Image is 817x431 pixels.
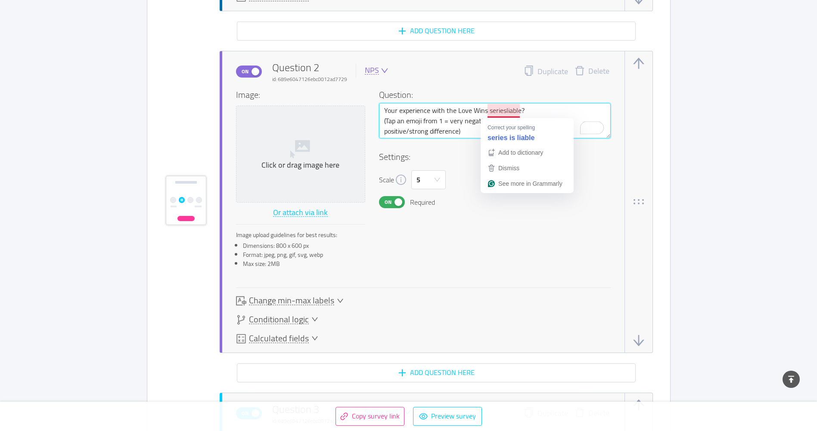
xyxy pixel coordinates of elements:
button: icon: arrow-down [632,334,646,347]
button: icon: plusAdd question here [237,22,636,41]
button: icon: plusAdd question here [237,363,636,382]
button: icon: arrow-up [632,398,646,412]
div: icon: calculatorCalculated fields [236,334,318,344]
i: icon: info-circle [396,175,406,185]
div: 5 [416,171,420,189]
i: icon: down [311,335,318,343]
i: icon: down [434,176,441,184]
h4: Image: [236,88,365,101]
span: Click or drag image here [236,106,365,202]
div: Image upload guidelines for best results: [236,231,365,240]
li: Format: jpeg, png, gif, svg, webp [243,250,365,259]
span: Question: [379,87,413,103]
button: icon: linkCopy survey link [335,407,404,426]
div: NPS [365,66,379,75]
i: icon: branches [236,315,246,325]
span: Required [410,197,435,207]
button: Or attach via link [273,206,328,220]
button: icon: eyePreview survey [413,407,482,426]
i: icon: down [337,297,344,304]
iframe: Chatra live chat [668,329,813,425]
div: icon: branchesConditional logic [236,315,318,325]
div: icon: downChange min-max labels [236,296,344,306]
div: Click or drag image here [240,160,361,170]
button: icon: copyDuplicate [524,66,568,78]
span: Conditional logic [249,315,309,324]
li: Max size: 2MB [243,259,365,269]
button: icon: arrow-up [632,56,646,70]
i: icon: down [381,67,388,75]
button: icon: deleteDelete [568,66,616,78]
span: On [382,197,394,208]
i: icon: calculator [236,334,246,344]
span: Scale [379,175,394,185]
span: Calculated fields [249,334,309,343]
div: Question 2 [272,60,347,83]
textarea: To enrich screen reader interactions, please activate Accessibility in Grammarly extension settings [379,103,611,138]
i: icon: down [311,316,318,324]
h4: Settings: [379,150,611,163]
span: On [239,66,251,77]
div: id: 689e6047126ebc0012ad7729 [272,75,347,83]
span: Change min-max labels [249,296,334,305]
li: Dimensions: 800 x 600 px [243,241,365,250]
